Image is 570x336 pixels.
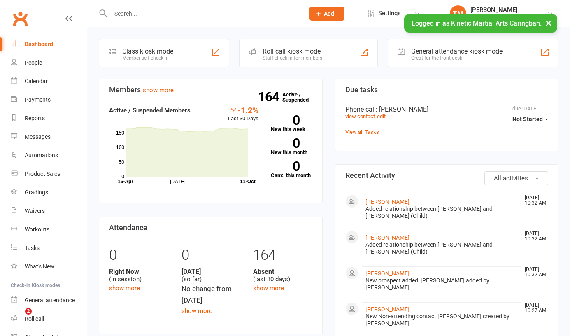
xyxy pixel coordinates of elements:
[345,86,549,94] h3: Due tasks
[253,268,312,283] div: (last 30 days)
[253,268,312,275] strong: Absent
[271,115,312,132] a: 0New this week
[25,189,48,196] div: Gradings
[11,128,87,146] a: Messages
[378,4,401,23] span: Settings
[494,175,528,182] span: All activities
[512,112,548,126] button: Not Started
[377,113,386,119] a: edit
[11,35,87,54] a: Dashboard
[263,55,322,61] div: Staff check-in for members
[25,115,45,121] div: Reports
[181,243,241,268] div: 0
[181,307,212,315] a: show more
[376,105,428,113] span: : [PERSON_NAME]
[271,137,300,149] strong: 0
[541,14,556,32] button: ×
[109,268,169,275] strong: Right Now
[365,313,518,327] div: New Non-attending contact [PERSON_NAME] created by [PERSON_NAME]
[109,243,169,268] div: 0
[324,10,334,17] span: Add
[271,161,312,178] a: 0Canx. this month
[365,270,409,277] a: [PERSON_NAME]
[365,205,518,219] div: Added relationship between [PERSON_NAME] and [PERSON_NAME] (Child)
[25,41,53,47] div: Dashboard
[11,220,87,239] a: Workouts
[108,8,299,19] input: Search...
[11,202,87,220] a: Waivers
[263,47,322,55] div: Roll call kiosk mode
[11,239,87,257] a: Tasks
[345,129,379,135] a: View all Tasks
[25,263,54,270] div: What's New
[25,78,48,84] div: Calendar
[11,291,87,310] a: General attendance kiosk mode
[365,241,518,255] div: Added relationship between [PERSON_NAME] and [PERSON_NAME] (Child)
[345,113,375,119] a: view contact
[484,171,548,185] button: All activities
[25,315,44,322] div: Roll call
[25,245,40,251] div: Tasks
[450,5,466,22] div: TM
[271,114,300,126] strong: 0
[271,138,312,155] a: 0New this month
[181,268,241,283] div: (so far)
[345,171,549,180] h3: Recent Activity
[470,6,547,14] div: [PERSON_NAME]
[143,86,174,94] a: show more
[11,109,87,128] a: Reports
[25,297,75,303] div: General attendance
[25,208,45,214] div: Waivers
[521,303,548,313] time: [DATE] 10:27 AM
[25,59,42,66] div: People
[11,91,87,109] a: Payments
[11,146,87,165] a: Automations
[470,14,547,21] div: Kinetic Martial Arts Caringbah
[258,91,282,103] strong: 164
[365,306,409,313] a: [PERSON_NAME]
[345,105,549,113] div: Phone call
[122,55,173,61] div: Member self check-in
[271,160,300,173] strong: 0
[8,308,28,328] iframe: Intercom live chat
[109,224,312,232] h3: Attendance
[25,308,32,315] span: 2
[25,170,60,177] div: Product Sales
[253,243,312,268] div: 164
[365,234,409,241] a: [PERSON_NAME]
[181,268,241,275] strong: [DATE]
[365,198,409,205] a: [PERSON_NAME]
[309,7,344,21] button: Add
[282,86,319,109] a: 164Active / Suspended
[11,183,87,202] a: Gradings
[512,116,543,122] span: Not Started
[11,54,87,72] a: People
[411,47,503,55] div: General attendance kiosk mode
[11,257,87,276] a: What's New
[181,283,241,306] div: No change from [DATE]
[228,105,258,123] div: Last 30 Days
[11,310,87,328] a: Roll call
[10,8,30,29] a: Clubworx
[411,55,503,61] div: Great for the front desk
[25,152,58,159] div: Automations
[228,105,258,114] div: -1.2%
[109,285,140,292] a: show more
[25,133,51,140] div: Messages
[109,86,312,94] h3: Members
[521,267,548,278] time: [DATE] 10:32 AM
[412,19,542,27] span: Logged in as Kinetic Martial Arts Caringbah.
[109,107,191,114] strong: Active / Suspended Members
[11,165,87,183] a: Product Sales
[122,47,173,55] div: Class kiosk mode
[25,226,49,233] div: Workouts
[521,195,548,206] time: [DATE] 10:32 AM
[11,72,87,91] a: Calendar
[365,277,518,291] div: New prospect added: [PERSON_NAME] added by [PERSON_NAME]
[521,231,548,242] time: [DATE] 10:32 AM
[109,268,169,283] div: (in session)
[25,96,51,103] div: Payments
[253,285,284,292] a: show more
